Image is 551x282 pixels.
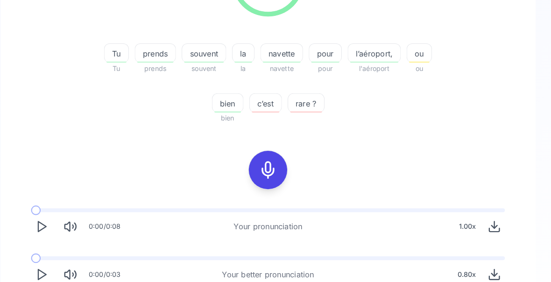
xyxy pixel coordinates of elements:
span: bien [221,95,251,106]
span: navette [268,61,310,72]
button: prends [146,42,186,61]
div: Your pronunciation [242,215,309,226]
span: l’aéroport, [353,46,404,57]
div: 0:00 / 0:08 [101,216,132,225]
span: bien [221,109,252,120]
button: la [240,42,262,61]
button: c’est [257,91,289,109]
button: bien [221,91,252,109]
span: ou [411,46,435,57]
button: Play [45,257,65,277]
button: pour [315,42,347,61]
div: 0.80 x [456,258,482,276]
span: prends [146,46,185,57]
button: Mute [73,257,93,277]
span: souvent [191,61,235,72]
span: l'aéroport [353,61,405,72]
button: Mute [73,210,93,231]
span: souvent [192,46,234,57]
span: navette [268,46,309,57]
button: souvent [191,42,235,61]
span: la [240,61,262,72]
span: prends [146,61,186,72]
span: rare ? [295,95,330,106]
span: c’est [258,95,289,106]
div: Your better pronunciation [231,261,320,273]
button: Tu [116,42,140,61]
button: l’aéroport, [353,42,405,61]
button: Download audio [486,210,506,231]
div: 0:00 / 0:03 [101,262,132,272]
button: Download audio [486,257,506,277]
span: Tu [116,61,140,72]
button: Play [45,210,65,231]
span: pour [316,46,347,57]
span: pour [315,61,347,72]
button: ou [410,42,435,61]
button: rare ? [295,91,331,109]
span: Tu [116,46,140,57]
div: 1.00 x [458,211,482,230]
span: ou [410,61,435,72]
span: la [241,46,262,57]
button: navette [268,42,310,61]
